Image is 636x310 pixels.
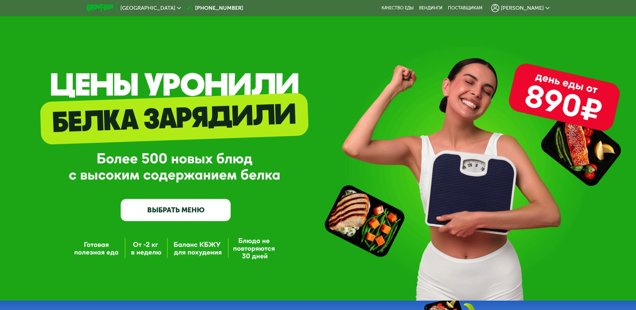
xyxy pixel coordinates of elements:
a: Качество еды [382,5,414,11]
div: поставщикам [448,5,482,11]
span: [GEOGRAPHIC_DATA] [120,5,175,11]
a: Вендинги [419,5,443,11]
a: [PHONE_NUMBER] [184,4,243,12]
a: ВЫБРАТЬ МЕНЮ [121,199,231,221]
span: [PERSON_NAME] [501,5,544,11]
